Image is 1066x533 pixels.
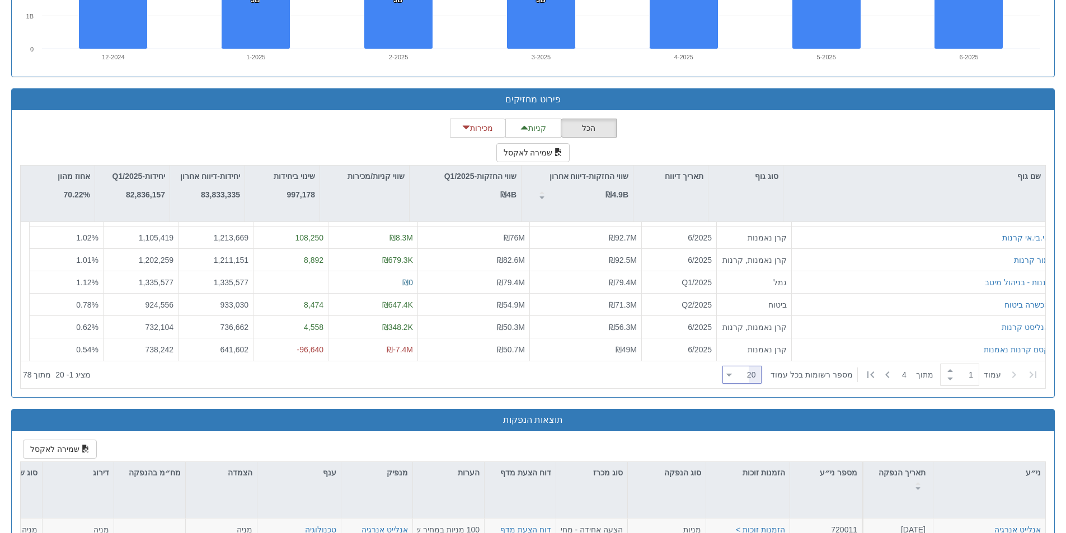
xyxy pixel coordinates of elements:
span: ₪49M [616,345,637,354]
div: הערות [413,462,484,483]
div: 6/2025 [646,254,712,266]
div: מנפיק [341,462,412,483]
div: 0.62 % [34,322,98,333]
div: מספר ני״ע [790,462,862,483]
button: שמירה לאקסל [496,143,570,162]
text: 5-2025 [817,54,836,60]
p: יחידות-דיווח אחרון [180,170,240,182]
strong: 82,836,157 [126,190,165,199]
strong: 83,833,335 [201,190,240,199]
div: 6/2025 [646,232,712,243]
div: מח״מ בהנפקה [114,462,185,496]
div: 4,558 [258,322,323,333]
span: 4 [902,369,916,380]
button: שמירה לאקסל [23,440,97,459]
span: ₪-7.4M [387,345,413,354]
text: 6-2025 [959,54,978,60]
button: הכל [561,119,617,138]
text: 1-2025 [246,54,265,60]
strong: ₪4.9B [605,190,628,199]
div: תאריך הנפקה [863,462,933,496]
span: ₪54.9M [497,300,525,309]
text: 1B [26,13,34,20]
div: 738,242 [108,344,173,355]
div: 1.01 % [34,254,98,266]
div: 108,250 [258,232,323,243]
span: ₪56.3M [609,323,637,332]
text: 2-2025 [389,54,408,60]
div: 20 [747,369,760,380]
div: 1,213,669 [183,232,248,243]
div: הזמנות זוכות [706,462,790,483]
div: Q1/2025 [646,277,712,288]
div: ביטוח [721,299,787,310]
span: ‏עמוד [984,369,1001,380]
div: 1.12 % [34,277,98,288]
div: 1,211,151 [183,254,248,266]
div: 732,104 [108,322,173,333]
div: Q2/2025 [646,299,712,310]
span: ₪76M [504,233,525,242]
div: 1,335,577 [183,277,248,288]
h3: פירוט מחזיקים [20,95,1046,105]
h3: תוצאות הנפקות [20,415,1046,425]
span: ₪50.7M [497,345,525,354]
strong: ₪4B [500,190,516,199]
div: קרן נאמנות [721,232,787,243]
span: ₪79.4M [609,278,637,287]
div: 1,105,419 [108,232,173,243]
p: שווי החזקות-Q1/2025 [444,170,516,182]
span: ₪50.3M [497,323,525,332]
div: 8,474 [258,299,323,310]
strong: 997,178 [287,190,315,199]
div: שם גוף [783,166,1045,187]
div: קרן נאמנות, קרנות סל [721,254,787,266]
div: 0.78 % [34,299,98,310]
span: ₪71.3M [609,300,637,309]
span: ₪0 [402,278,413,287]
div: ני״ע [933,462,1045,483]
button: גננות - בניהול מיטב [985,277,1049,288]
text: 0 [30,46,34,53]
div: קרן נאמנות, קרנות סל [721,322,787,333]
div: דירוג [43,462,114,483]
button: הכשרה ביטוח [1004,299,1049,310]
div: תאריך דיווח [633,166,708,187]
div: 1,202,259 [108,254,173,266]
span: ₪647.4K [382,300,413,309]
p: שווי החזקות-דיווח אחרון [550,170,628,182]
div: 6/2025 [646,344,712,355]
div: סוג מכרז [556,462,627,483]
span: ₪92.5M [609,256,637,265]
div: 1,335,577 [108,277,173,288]
div: מור קרנות [1014,254,1049,266]
span: ₪679.3K [382,256,413,265]
span: ₪79.4M [497,278,525,287]
div: ‏ מתוך [718,362,1043,387]
p: אחוז מהון [58,170,90,182]
text: 3-2025 [532,54,551,60]
button: אנליסט קרנות [1002,322,1049,333]
span: ₪92.7M [609,233,637,242]
button: קסם קרנות נאמנות [984,344,1049,355]
button: אי.בי.אי קרנות [1002,232,1049,243]
div: ‏מציג 1 - 20 ‏ מתוך 78 [23,362,91,387]
div: 8,892 [258,254,323,266]
span: ₪8.3M [389,233,413,242]
div: 933,030 [183,299,248,310]
button: קניות [505,119,561,138]
div: 641,602 [183,344,248,355]
div: 736,662 [183,322,248,333]
strong: 70.22% [64,190,90,199]
div: 924,556 [108,299,173,310]
p: שינוי ביחידות [274,170,315,182]
div: שווי קניות/מכירות [320,166,409,187]
div: 6/2025 [646,322,712,333]
div: קרן נאמנות [721,344,787,355]
div: -96,640 [258,344,323,355]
